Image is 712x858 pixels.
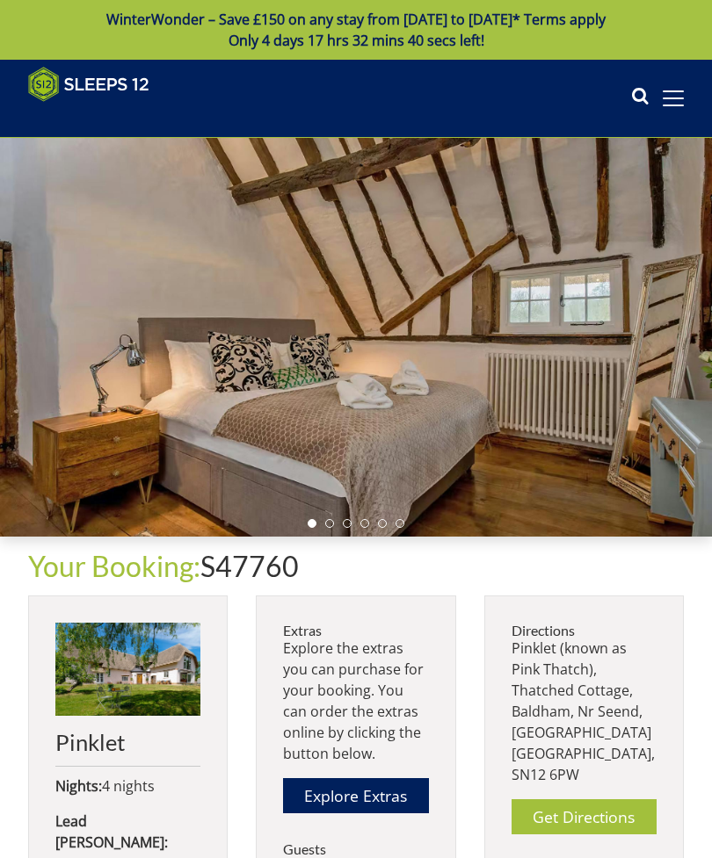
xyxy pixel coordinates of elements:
[283,778,428,812] a: Explore Extras
[512,623,657,638] h3: Directions
[55,811,168,852] strong: Lead [PERSON_NAME]:
[19,112,204,127] iframe: Customer reviews powered by Trustpilot
[55,623,200,754] a: Pinklet
[283,841,428,857] h3: Guests
[229,31,484,50] span: Only 4 days 17 hrs 32 mins 40 secs left!
[55,730,200,754] h2: Pinklet
[55,776,102,796] strong: Nights:
[28,549,200,583] a: Your Booking:
[283,623,428,638] h3: Extras
[55,623,200,716] img: An image of 'Pinklet'
[28,551,684,581] h1: S47760
[28,67,149,102] img: Sleeps 12
[55,775,200,797] p: 4 nights
[512,638,657,785] p: Pinklet (known as Pink Thatch), Thatched Cottage, Baldham, Nr Seend, [GEOGRAPHIC_DATA] [GEOGRAPHI...
[512,799,657,833] a: Get Directions
[283,638,428,764] p: Explore the extras you can purchase for your booking. You can order the extras online by clicking...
